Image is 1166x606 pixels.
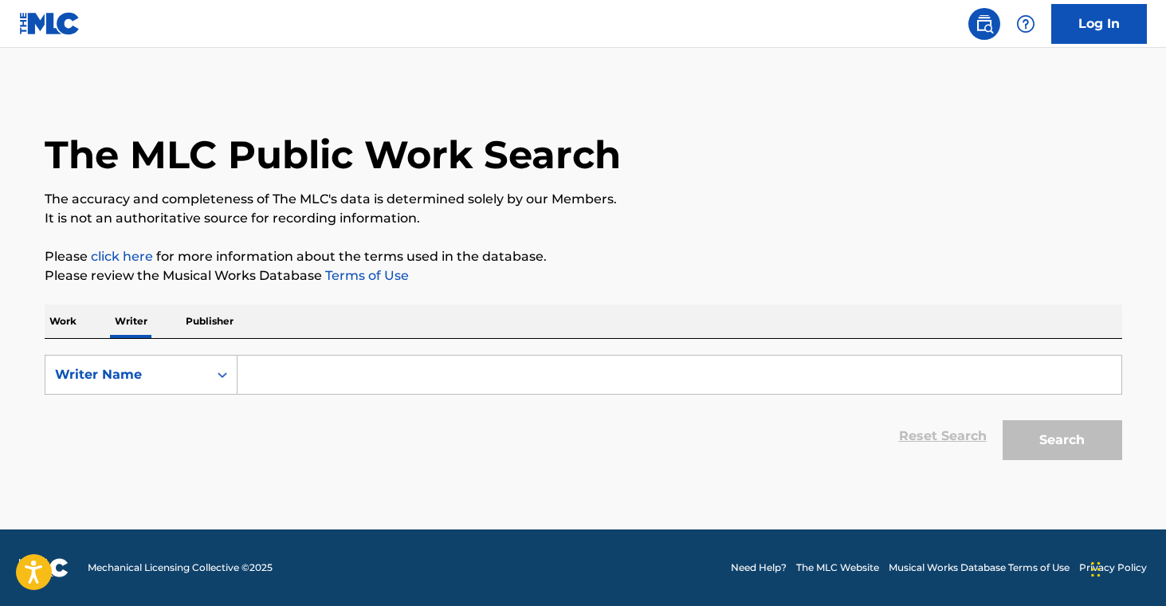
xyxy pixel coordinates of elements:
a: Log In [1051,4,1147,44]
a: Musical Works Database Terms of Use [889,561,1070,575]
div: Help [1010,8,1042,40]
a: Public Search [968,8,1000,40]
p: It is not an authoritative source for recording information. [45,209,1122,228]
p: Publisher [181,305,238,338]
p: Writer [110,305,152,338]
a: click here [91,249,153,264]
img: help [1016,14,1035,33]
p: The accuracy and completeness of The MLC's data is determined solely by our Members. [45,190,1122,209]
p: Please review the Musical Works Database [45,266,1122,285]
a: Terms of Use [322,268,409,283]
div: Writer Name [55,365,198,384]
img: logo [19,558,69,577]
a: The MLC Website [796,561,879,575]
iframe: Chat Widget [1086,529,1166,606]
div: Drag [1091,545,1101,593]
a: Need Help? [731,561,787,575]
p: Please for more information about the terms used in the database. [45,247,1122,266]
a: Privacy Policy [1079,561,1147,575]
form: Search Form [45,355,1122,468]
p: Work [45,305,81,338]
img: search [975,14,994,33]
img: MLC Logo [19,12,80,35]
h1: The MLC Public Work Search [45,131,621,179]
span: Mechanical Licensing Collective © 2025 [88,561,273,575]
